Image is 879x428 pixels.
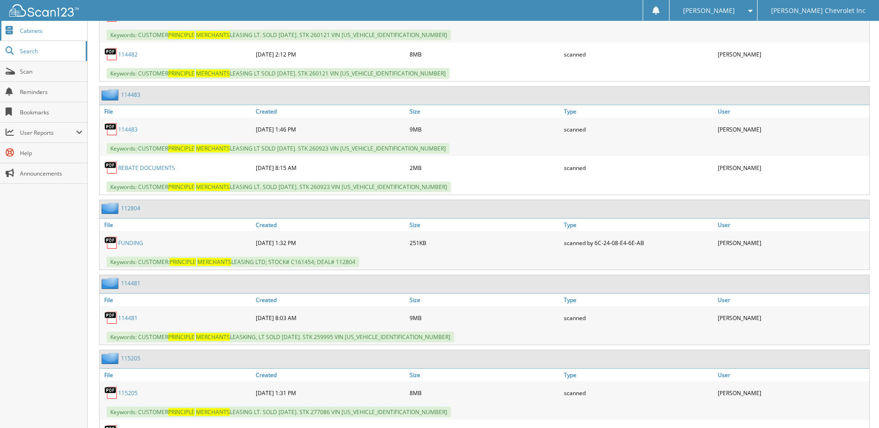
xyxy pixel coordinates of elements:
div: 9MB [407,120,561,138]
img: PDF.png [104,236,118,250]
span: [PERSON_NAME] Chevrolet Inc [771,8,866,13]
div: [DATE] 1:31 PM [253,384,407,402]
a: 115205 [121,354,140,362]
div: [DATE] 8:03 AM [253,308,407,327]
a: 115205 [118,389,138,397]
span: Announcements [20,170,82,177]
div: [PERSON_NAME] [715,384,869,402]
span: Scan [20,68,82,76]
a: Type [562,369,715,381]
a: 114481 [121,279,140,287]
img: PDF.png [104,47,118,61]
div: [PERSON_NAME] [715,120,869,138]
span: PRINCIPLE [170,258,196,266]
img: PDF.png [104,311,118,325]
div: [DATE] 8:15 AM [253,158,407,177]
a: Type [562,294,715,306]
a: FUNDING [118,239,143,247]
span: PRINCIPLE [168,183,195,191]
span: PRINCIPLE [168,69,195,77]
iframe: Chat Widget [833,384,879,428]
a: File [100,219,253,231]
span: PRINCIPLE [168,31,195,39]
span: Keywords: CUSTOMER LEASING LT SOLD [DATE]. STK 260923 VIN [US_VEHICLE_IDENTIFICATION_NUMBER] [107,143,449,154]
div: scanned [562,308,715,327]
span: Bookmarks [20,108,82,116]
div: 2MB [407,158,561,177]
span: Keywords: CUSTOMER: LEASING LTD; STOCK# C161454; DEAL# 112804 [107,257,359,267]
img: folder2.png [101,352,121,364]
span: MERCHANTS [196,145,230,152]
span: PRINCIPLE [168,408,195,416]
div: [PERSON_NAME] [715,158,869,177]
img: scan123-logo-white.svg [9,4,79,17]
span: [PERSON_NAME] [683,8,735,13]
img: PDF.png [104,161,118,175]
a: Size [407,369,561,381]
span: Reminders [20,88,82,96]
a: User [715,219,869,231]
span: MERCHANTS [196,31,230,39]
div: 8MB [407,45,561,63]
span: MERCHANTS [196,69,230,77]
span: Keywords: CUSTOMER LEASING LT. SOLD [DATE]. STK 277086 VIN [US_VEHICLE_IDENTIFICATION_NUMBER] [107,407,451,417]
div: 8MB [407,384,561,402]
a: File [100,369,253,381]
a: Size [407,105,561,118]
span: Keywords: CUSTOMER LEASING LT SOLD [DATE]. STK 260121 VIN [US_VEHICLE_IDENTIFICATION_NUMBER] [107,68,449,79]
div: scanned by 6C-24-08-E4-6E-AB [562,233,715,252]
a: REBATE DOCUMENTS [118,164,175,172]
img: folder2.png [101,277,121,289]
div: [DATE] 1:46 PM [253,120,407,138]
a: Type [562,105,715,118]
a: Created [253,369,407,381]
a: 114482 [118,50,138,58]
a: File [100,294,253,306]
span: MERCHANTS [196,408,230,416]
div: [PERSON_NAME] [715,45,869,63]
a: File [100,105,253,118]
span: Cabinets [20,27,82,35]
a: Type [562,219,715,231]
div: scanned [562,384,715,402]
a: User [715,369,869,381]
a: User [715,294,869,306]
a: 114483 [118,126,138,133]
a: 112804 [121,204,140,212]
a: Size [407,219,561,231]
span: MERCHANTS [196,183,230,191]
span: MERCHANTS [197,258,231,266]
div: [PERSON_NAME] [715,308,869,327]
a: Size [407,294,561,306]
span: Keywords: CUSTOMER LEASKING, LT SOLD [DATE]. STK 259995 VIN [US_VEHICLE_IDENTIFICATION_NUMBER] [107,332,454,342]
span: MERCHANTS [196,333,230,341]
a: Created [253,294,407,306]
img: PDF.png [104,386,118,400]
span: Search [20,47,81,55]
span: PRINCIPLE [168,333,195,341]
div: scanned [562,120,715,138]
div: [DATE] 1:32 PM [253,233,407,252]
div: 9MB [407,308,561,327]
a: Created [253,219,407,231]
a: 114481 [118,314,138,322]
span: Help [20,149,82,157]
a: 114483 [121,91,140,99]
span: PRINCIPLE [168,145,195,152]
div: scanned [562,45,715,63]
span: Keywords: CUSTOMER LEASING LT. SOLD [DATE]. STK 260923 VIN [US_VEHICLE_IDENTIFICATION_NUMBER] [107,182,451,192]
a: User [715,105,869,118]
div: [DATE] 2:12 PM [253,45,407,63]
img: folder2.png [101,89,121,101]
div: scanned [562,158,715,177]
span: User Reports [20,129,76,137]
img: folder2.png [101,202,121,214]
img: PDF.png [104,122,118,136]
div: [PERSON_NAME] [715,233,869,252]
span: Keywords: CUSTOMER LEASING LT. SOLD [DATE]. STK 260121 VIN [US_VEHICLE_IDENTIFICATION_NUMBER] [107,30,451,40]
div: 251KB [407,233,561,252]
a: Created [253,105,407,118]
